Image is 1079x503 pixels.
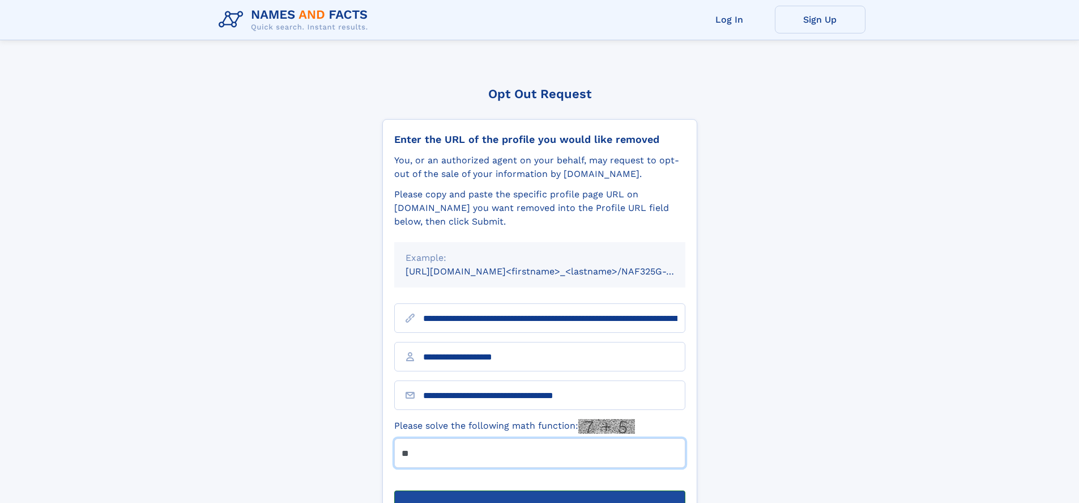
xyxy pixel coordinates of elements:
[684,6,775,33] a: Log In
[382,87,697,101] div: Opt Out Request
[394,154,685,181] div: You, or an authorized agent on your behalf, may request to opt-out of the sale of your informatio...
[775,6,865,33] a: Sign Up
[406,266,707,277] small: [URL][DOMAIN_NAME]<firstname>_<lastname>/NAF325G-xxxxxxxx
[214,5,377,35] img: Logo Names and Facts
[394,133,685,146] div: Enter the URL of the profile you would like removed
[394,188,685,229] div: Please copy and paste the specific profile page URL on [DOMAIN_NAME] you want removed into the Pr...
[394,419,635,434] label: Please solve the following math function:
[406,251,674,265] div: Example:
